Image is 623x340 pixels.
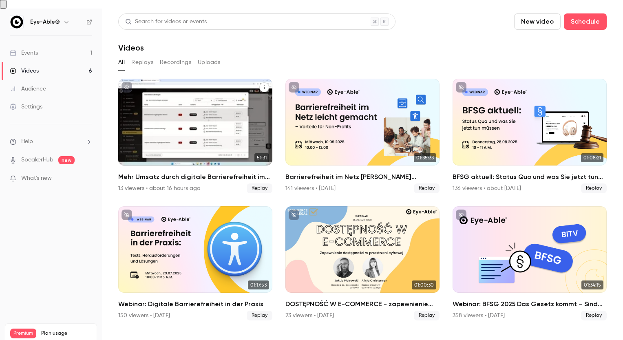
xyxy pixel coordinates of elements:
button: unpublished [122,82,132,93]
h2: DOSTĘPNOŚĆ W E-COMMERCE - zapewnienie dostępności w przestrzeni cyfrowej [285,299,440,309]
a: 01:34:15Webinar: BFSG 2025 Das Gesetz kommt – Sind Sie bereit?358 viewers • [DATE]Replay [453,206,607,321]
div: 141 viewers • [DATE] [285,184,336,192]
a: 51:31Mehr Umsatz durch digitale Barrierefreiheit im E-Commerce13 viewers • about 16 hours agoReplay [118,79,272,193]
li: DOSTĘPNOŚĆ W E-COMMERCE - zapewnienie dostępności w przestrzeni cyfrowej [285,206,440,321]
span: Help [21,137,33,146]
button: unpublished [289,210,299,220]
li: Barrierefreiheit im Netz leicht gemacht – Vorteile für Non-Profits [285,79,440,193]
button: unpublished [122,210,132,220]
h2: Mehr Umsatz durch digitale Barrierefreiheit im E-Commerce [118,172,272,182]
h6: Eye-Able® [30,18,60,26]
button: Schedule [564,13,607,30]
li: Mehr Umsatz durch digitale Barrierefreiheit im E-Commerce [118,79,272,193]
button: New video [514,13,561,30]
a: 01:35:33Barrierefreiheit im Netz [PERSON_NAME] gemacht – Vorteile für Non-Profits141 viewers • [D... [285,79,440,193]
div: Search for videos or events [125,18,207,26]
span: Replay [414,183,440,193]
button: All [118,56,125,69]
span: Replay [247,311,272,320]
li: help-dropdown-opener [10,137,92,146]
span: 01:17:53 [248,280,269,289]
a: SpeakerHub [21,156,53,164]
h2: Webinar: Digitale Barrierefreiheit in der Praxis [118,299,272,309]
div: 23 viewers • [DATE] [285,311,334,320]
h2: Barrierefreiheit im Netz [PERSON_NAME] gemacht – Vorteile für Non-Profits [285,172,440,182]
li: BFSG aktuell: Status Quo und was Sie jetzt tun müssen [453,79,607,193]
span: Replay [414,311,440,320]
div: 13 viewers • about 16 hours ago [118,184,200,192]
ul: Videos [118,79,607,320]
span: 01:00:30 [412,280,436,289]
span: Replay [581,311,607,320]
button: Recordings [160,56,191,69]
a: 01:00:30DOSTĘPNOŚĆ W E-COMMERCE - zapewnienie dostępności w przestrzeni cyfrowej23 viewers • [DAT... [285,206,440,321]
div: Audience [10,85,46,93]
li: Webinar: BFSG 2025 Das Gesetz kommt – Sind Sie bereit? [453,206,607,321]
div: 358 viewers • [DATE] [453,311,505,320]
div: Settings [10,103,42,111]
span: Replay [247,183,272,193]
span: 01:34:15 [581,280,603,289]
a: 01:17:53Webinar: Digitale Barrierefreiheit in der Praxis150 viewers • [DATE]Replay [118,206,272,321]
span: 01:08:21 [581,153,603,162]
span: 01:35:33 [414,153,436,162]
div: Videos [10,67,39,75]
div: 150 viewers • [DATE] [118,311,170,320]
h2: Webinar: BFSG 2025 Das Gesetz kommt – Sind Sie bereit? [453,299,607,309]
button: Replays [131,56,153,69]
a: 01:08:21BFSG aktuell: Status Quo und was Sie jetzt tun müssen136 viewers • about [DATE]Replay [453,79,607,193]
span: What's new [21,174,52,183]
span: 51:31 [254,153,269,162]
li: Webinar: Digitale Barrierefreiheit in der Praxis [118,206,272,321]
span: Replay [581,183,607,193]
span: Premium [10,329,36,338]
h1: Videos [118,43,144,53]
button: unpublished [456,82,466,93]
span: new [58,156,75,164]
div: Events [10,49,38,57]
img: Eye-Able® [10,15,23,29]
button: unpublished [456,210,466,220]
span: Plan usage [41,330,92,337]
button: unpublished [289,82,299,93]
h2: BFSG aktuell: Status Quo und was Sie jetzt tun müssen [453,172,607,182]
button: Uploads [198,56,221,69]
div: 136 viewers • about [DATE] [453,184,521,192]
